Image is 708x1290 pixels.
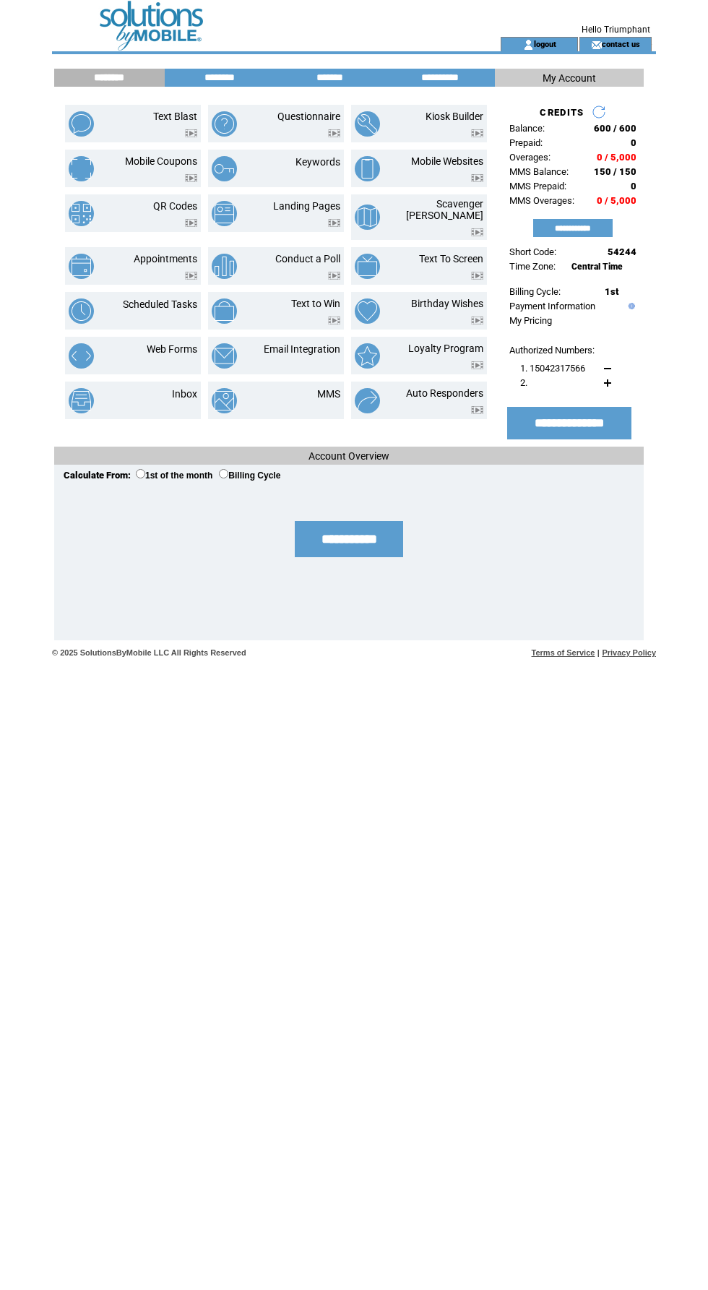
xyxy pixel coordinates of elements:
span: Authorized Numbers: [509,345,595,356]
img: video.png [328,219,340,227]
span: 2. [520,377,527,388]
img: qr-codes.png [69,201,94,226]
a: Keywords [295,156,340,168]
span: 0 / 5,000 [597,195,636,206]
img: video.png [471,272,483,280]
span: 150 / 150 [594,166,636,177]
span: Balance: [509,123,545,134]
img: mobile-websites.png [355,156,380,181]
span: 1. 15042317566 [520,363,585,374]
img: appointments.png [69,254,94,279]
a: Scheduled Tasks [123,298,197,310]
span: 0 [631,181,636,192]
span: Calculate From: [64,470,131,481]
a: Loyalty Program [408,343,483,354]
label: 1st of the month [136,470,212,481]
img: text-to-screen.png [355,254,380,279]
span: Hello Triumphant [582,25,650,35]
img: mobile-coupons.png [69,156,94,181]
span: | [597,648,600,657]
span: 1st [605,286,618,297]
img: video.png [471,317,483,324]
a: Questionnaire [277,111,340,122]
span: Central Time [571,262,623,272]
a: Kiosk Builder [426,111,483,122]
img: video.png [328,272,340,280]
input: 1st of the month [136,469,145,478]
img: loyalty-program.png [355,343,380,369]
img: conduct-a-poll.png [212,254,237,279]
img: keywords.png [212,156,237,181]
a: Mobile Websites [411,155,483,167]
span: 0 [631,137,636,148]
img: text-blast.png [69,111,94,137]
a: Text To Screen [419,253,483,265]
img: video.png [185,129,197,137]
img: video.png [471,129,483,137]
span: 0 / 5,000 [597,152,636,163]
span: My Account [543,72,596,84]
a: MMS [317,388,340,400]
span: 600 / 600 [594,123,636,134]
img: contact_us_icon.gif [591,39,602,51]
a: Text to Win [291,298,340,309]
a: Web Forms [147,343,197,355]
a: Text Blast [153,111,197,122]
img: video.png [471,228,483,236]
a: Auto Responders [406,387,483,399]
a: Email Integration [264,343,340,355]
img: help.gif [625,303,635,309]
a: Mobile Coupons [125,155,197,167]
img: email-integration.png [212,343,237,369]
a: Terms of Service [532,648,595,657]
a: QR Codes [153,200,197,212]
span: © 2025 SolutionsByMobile LLC All Rights Reserved [52,648,246,657]
a: Privacy Policy [602,648,656,657]
label: Billing Cycle [219,470,280,481]
input: Billing Cycle [219,469,228,478]
img: web-forms.png [69,343,94,369]
img: video.png [185,219,197,227]
img: inbox.png [69,388,94,413]
img: video.png [471,361,483,369]
a: Payment Information [509,301,595,311]
img: text-to-win.png [212,298,237,324]
img: scheduled-tasks.png [69,298,94,324]
span: 54244 [608,246,636,257]
img: video.png [185,174,197,182]
a: Appointments [134,253,197,265]
a: Inbox [172,388,197,400]
a: Conduct a Poll [275,253,340,265]
a: My Pricing [509,315,552,326]
span: Overages: [509,152,551,163]
span: MMS Prepaid: [509,181,566,192]
img: auto-responders.png [355,388,380,413]
img: mms.png [212,388,237,413]
span: Time Zone: [509,261,556,272]
img: video.png [328,129,340,137]
span: Prepaid: [509,137,543,148]
a: contact us [602,39,640,48]
a: Birthday Wishes [411,298,483,309]
img: questionnaire.png [212,111,237,137]
img: video.png [471,406,483,414]
img: kiosk-builder.png [355,111,380,137]
img: video.png [471,174,483,182]
span: CREDITS [540,107,584,118]
span: Billing Cycle: [509,286,561,297]
a: logout [534,39,556,48]
span: MMS Overages: [509,195,574,206]
a: Landing Pages [273,200,340,212]
img: birthday-wishes.png [355,298,380,324]
img: video.png [328,317,340,324]
img: video.png [185,272,197,280]
a: Scavenger [PERSON_NAME] [406,198,483,221]
img: account_icon.gif [523,39,534,51]
span: Account Overview [308,450,389,462]
span: MMS Balance: [509,166,569,177]
img: landing-pages.png [212,201,237,226]
span: Short Code: [509,246,556,257]
img: scavenger-hunt.png [355,205,380,230]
